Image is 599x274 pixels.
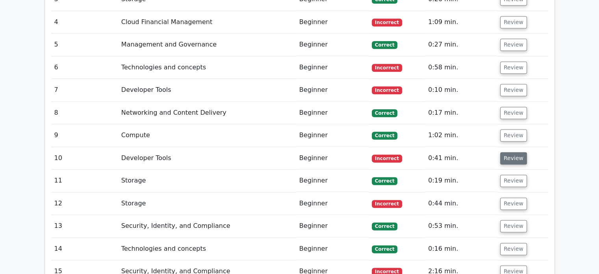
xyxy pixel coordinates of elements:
[51,192,118,215] td: 12
[296,192,369,215] td: Beginner
[425,102,497,124] td: 0:17 min.
[500,84,527,96] button: Review
[425,34,497,56] td: 0:27 min.
[118,102,296,124] td: Networking and Content Delivery
[372,132,397,140] span: Correct
[51,215,118,237] td: 13
[118,147,296,170] td: Developer Tools
[425,124,497,147] td: 1:02 min.
[118,170,296,192] td: Storage
[425,215,497,237] td: 0:53 min.
[118,56,296,79] td: Technologies and concepts
[372,109,397,117] span: Correct
[372,64,402,72] span: Incorrect
[500,198,527,210] button: Review
[296,56,369,79] td: Beginner
[51,79,118,101] td: 7
[296,34,369,56] td: Beginner
[425,170,497,192] td: 0:19 min.
[118,238,296,260] td: Technologies and concepts
[118,11,296,34] td: Cloud Financial Management
[500,152,527,164] button: Review
[51,238,118,260] td: 14
[51,170,118,192] td: 11
[372,86,402,94] span: Incorrect
[51,56,118,79] td: 6
[425,56,497,79] td: 0:58 min.
[296,147,369,170] td: Beginner
[296,124,369,147] td: Beginner
[425,147,497,170] td: 0:41 min.
[500,39,527,51] button: Review
[51,11,118,34] td: 4
[296,238,369,260] td: Beginner
[500,129,527,142] button: Review
[118,34,296,56] td: Management and Governance
[372,155,402,162] span: Incorrect
[500,175,527,187] button: Review
[425,238,497,260] td: 0:16 min.
[296,170,369,192] td: Beginner
[425,192,497,215] td: 0:44 min.
[425,79,497,101] td: 0:10 min.
[51,124,118,147] td: 9
[372,222,397,230] span: Correct
[372,19,402,26] span: Incorrect
[296,102,369,124] td: Beginner
[372,177,397,185] span: Correct
[118,79,296,101] td: Developer Tools
[51,102,118,124] td: 8
[51,34,118,56] td: 5
[118,124,296,147] td: Compute
[500,62,527,74] button: Review
[372,200,402,208] span: Incorrect
[118,215,296,237] td: Security, Identity, and Compliance
[51,147,118,170] td: 10
[372,41,397,49] span: Correct
[296,11,369,34] td: Beginner
[500,220,527,232] button: Review
[372,245,397,253] span: Correct
[296,79,369,101] td: Beginner
[500,107,527,119] button: Review
[425,11,497,34] td: 1:09 min.
[500,16,527,28] button: Review
[500,243,527,255] button: Review
[118,192,296,215] td: Storage
[296,215,369,237] td: Beginner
